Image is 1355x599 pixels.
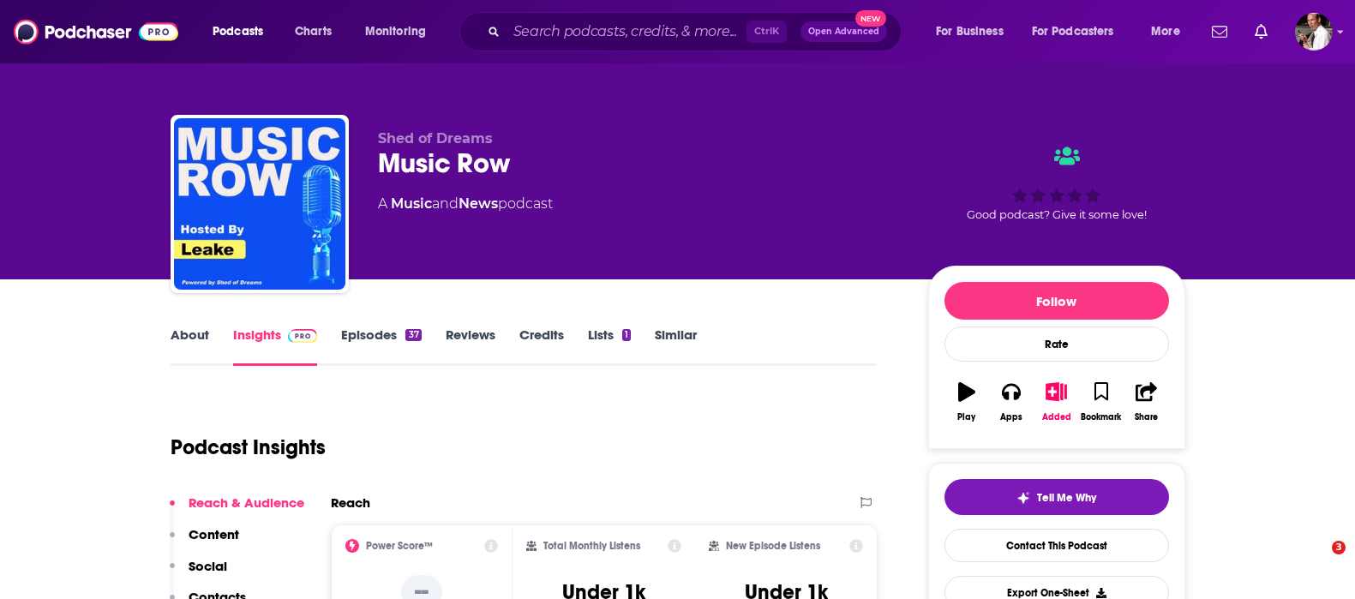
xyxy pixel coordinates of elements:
a: About [171,326,209,366]
button: Open AdvancedNew [800,21,887,42]
button: Apps [989,371,1034,433]
span: New [855,10,886,27]
span: and [432,195,459,212]
img: Music Row [174,118,345,290]
h2: Power Score™ [366,540,433,552]
button: Show profile menu [1295,13,1333,51]
div: Bookmark [1081,412,1121,422]
div: Rate [944,326,1169,362]
div: Added [1042,412,1071,422]
a: News [459,195,498,212]
button: Added [1034,371,1078,433]
span: Open Advanced [808,27,879,36]
a: Lists1 [588,326,631,366]
span: Tell Me Why [1037,491,1096,505]
input: Search podcasts, credits, & more... [507,18,746,45]
button: open menu [1021,18,1139,45]
div: 37 [405,329,421,341]
span: Podcasts [213,20,263,44]
p: Reach & Audience [189,494,304,511]
h2: New Episode Listens [726,540,820,552]
img: Podchaser - Follow, Share and Rate Podcasts [14,15,178,48]
a: Reviews [446,326,495,366]
p: Social [189,558,227,574]
span: For Podcasters [1032,20,1114,44]
div: Play [957,412,975,422]
img: User Profile [1295,13,1333,51]
span: Shed of Dreams [378,130,493,147]
span: More [1151,20,1180,44]
button: open menu [1139,18,1202,45]
h2: Reach [331,494,370,511]
button: Share [1124,371,1168,433]
p: Content [189,526,239,542]
a: Episodes37 [341,326,421,366]
button: Bookmark [1079,371,1124,433]
a: Similar [655,326,697,366]
a: Music [391,195,432,212]
div: Apps [1000,412,1022,422]
a: InsightsPodchaser Pro [233,326,318,366]
div: A podcast [378,194,553,214]
a: Charts [284,18,342,45]
div: Share [1135,412,1158,422]
button: Follow [944,282,1169,320]
button: open menu [201,18,285,45]
a: Show notifications dropdown [1248,17,1274,46]
a: Show notifications dropdown [1205,17,1234,46]
button: Content [170,526,239,558]
button: Social [170,558,227,590]
button: Play [944,371,989,433]
img: tell me why sparkle [1016,491,1030,505]
a: Contact This Podcast [944,529,1169,562]
img: Podchaser Pro [288,329,318,343]
div: Good podcast? Give it some love! [928,130,1185,237]
button: Reach & Audience [170,494,304,526]
iframe: Intercom live chat [1297,541,1338,582]
button: open menu [924,18,1025,45]
button: tell me why sparkleTell Me Why [944,479,1169,515]
button: open menu [353,18,448,45]
h1: Podcast Insights [171,434,326,460]
span: Charts [295,20,332,44]
span: Monitoring [365,20,426,44]
div: 1 [622,329,631,341]
span: Ctrl K [746,21,787,43]
span: Logged in as Quarto [1295,13,1333,51]
span: Good podcast? Give it some love! [967,208,1147,221]
div: Search podcasts, credits, & more... [476,12,918,51]
a: Credits [519,326,564,366]
h2: Total Monthly Listens [543,540,640,552]
span: For Business [936,20,1004,44]
span: 3 [1332,541,1346,554]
